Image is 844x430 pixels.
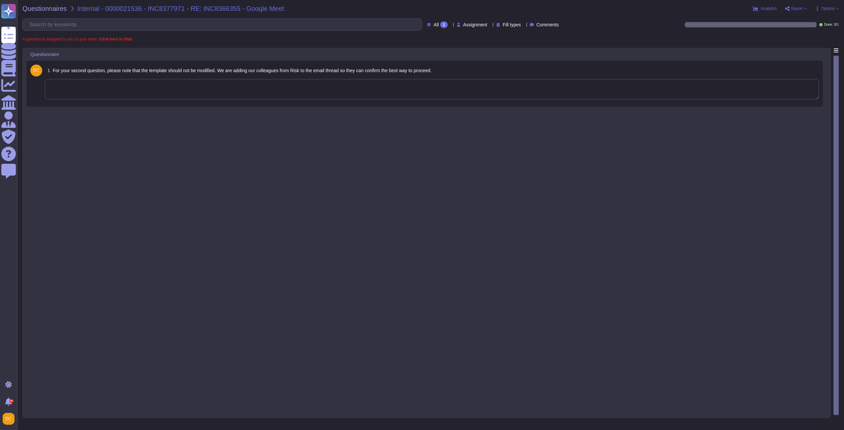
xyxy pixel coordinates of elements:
span: Export [791,7,803,11]
span: Done: [824,23,833,26]
input: Search by keywords [26,19,422,30]
div: 1 [440,21,448,28]
img: user [3,413,15,425]
span: Internal - 0000021536 - INC8377971 - RE: INC8366355 - Google Meet [77,5,284,12]
button: user [1,412,19,426]
span: A question is assigned to you or your team. [22,37,133,41]
span: 1 [45,68,50,73]
button: Analytics [753,6,777,11]
span: Comments [536,22,559,27]
span: Assignment [463,22,487,27]
span: 0 / 1 [834,23,839,26]
span: Fill types [503,22,521,27]
img: user [30,65,42,76]
span: Analytics [761,7,777,11]
span: Questionnaire [30,52,59,57]
div: 9+ [10,399,14,403]
b: Click here to filter [98,37,133,42]
span: For your second question, please note that the template should not be modified. We are adding our... [53,68,432,73]
span: Options [821,7,835,11]
span: Questionnaires [22,5,67,12]
span: All [434,22,439,27]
